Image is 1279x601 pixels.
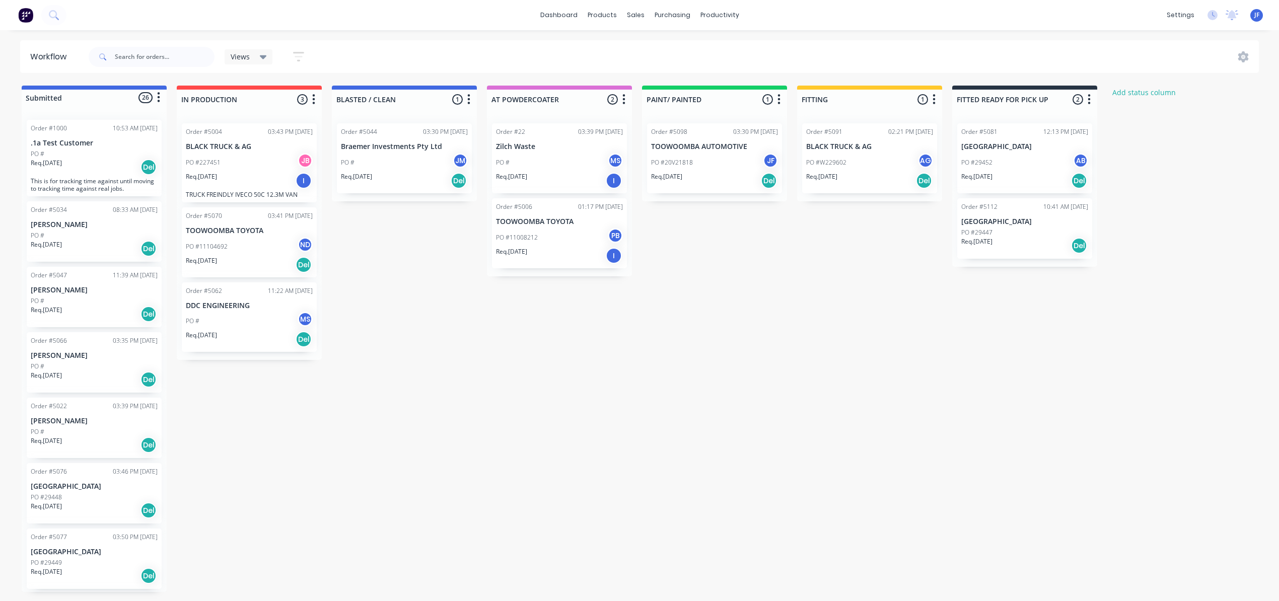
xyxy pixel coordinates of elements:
[961,202,998,211] div: Order #5112
[31,336,67,345] div: Order #5066
[961,217,1088,226] p: [GEOGRAPHIC_DATA]
[496,142,623,151] p: Zilch Waste
[186,142,313,151] p: BLACK TRUCK & AG
[31,149,44,159] p: PO #
[957,123,1092,193] div: Order #508112:13 PM [DATE][GEOGRAPHIC_DATA]PO #29452ABReq.[DATE]Del
[492,123,627,193] div: Order #2203:39 PM [DATE]Zilch WastePO #MSReq.[DATE]I
[186,242,228,251] p: PO #11104692
[18,8,33,23] img: Factory
[651,142,778,151] p: TOOWOOMBA AUTOMOTIVE
[140,437,157,453] div: Del
[182,282,317,352] div: Order #506211:22 AM [DATE]DDC ENGINEERINGPO #MSReq.[DATE]Del
[733,127,778,136] div: 03:30 PM [DATE]
[961,228,992,237] p: PO #29447
[916,173,932,189] div: Del
[806,142,933,151] p: BLACK TRUCK & AG
[296,173,312,189] div: I
[31,231,44,240] p: PO #
[31,286,158,294] p: [PERSON_NAME]
[761,173,777,189] div: Del
[31,205,67,214] div: Order #5034
[918,153,933,168] div: AG
[231,51,250,62] span: Views
[31,306,62,315] p: Req. [DATE]
[802,123,937,193] div: Order #509102:21 PM [DATE]BLACK TRUCK & AGPO #W229602AGReq.[DATE]Del
[115,47,215,67] input: Search for orders...
[341,142,468,151] p: Braemer Investments Pty Ltd
[113,467,158,476] div: 03:46 PM [DATE]
[341,172,372,181] p: Req. [DATE]
[140,568,157,584] div: Del
[961,127,998,136] div: Order #5081
[496,158,510,167] p: PO #
[31,124,67,133] div: Order #1000
[186,302,313,310] p: DDC ENGINEERING
[1071,173,1087,189] div: Del
[496,233,538,242] p: PO #11008212
[492,198,627,268] div: Order #500601:17 PM [DATE]TOOWOOMBA TOYOTAPO #11008212PBReq.[DATE]I
[1107,86,1181,99] button: Add status column
[268,127,313,136] div: 03:43 PM [DATE]
[113,205,158,214] div: 08:33 AM [DATE]
[608,153,623,168] div: MS
[961,237,992,246] p: Req. [DATE]
[31,362,44,371] p: PO #
[31,139,158,147] p: .1a Test Customer
[1043,202,1088,211] div: 10:41 AM [DATE]
[337,123,472,193] div: Order #504403:30 PM [DATE]Braemer Investments Pty LtdPO #JMReq.[DATE]Del
[113,336,158,345] div: 03:35 PM [DATE]
[186,286,222,295] div: Order #5062
[140,159,157,175] div: Del
[268,286,313,295] div: 11:22 AM [DATE]
[27,267,162,327] div: Order #504711:39 AM [DATE][PERSON_NAME]PO #Req.[DATE]Del
[27,529,162,589] div: Order #507703:50 PM [DATE][GEOGRAPHIC_DATA]PO #29449Req.[DATE]Del
[961,172,992,181] p: Req. [DATE]
[578,127,623,136] div: 03:39 PM [DATE]
[186,211,222,220] div: Order #5070
[423,127,468,136] div: 03:30 PM [DATE]
[186,331,217,340] p: Req. [DATE]
[182,123,317,202] div: Order #500403:43 PM [DATE]BLACK TRUCK & AGPO #227451JBReq.[DATE]ITRUCK FREINDLY IVECO 50C 12.3M VAN
[140,502,157,518] div: Del
[30,51,72,63] div: Workflow
[1162,8,1199,23] div: settings
[763,153,778,168] div: JF
[622,8,650,23] div: sales
[606,248,622,264] div: I
[113,402,158,411] div: 03:39 PM [DATE]
[341,127,377,136] div: Order #5044
[341,158,354,167] p: PO #
[606,173,622,189] div: I
[31,296,44,306] p: PO #
[651,127,687,136] div: Order #5098
[27,332,162,393] div: Order #506603:35 PM [DATE][PERSON_NAME]PO #Req.[DATE]Del
[298,312,313,327] div: MS
[31,502,62,511] p: Req. [DATE]
[31,548,158,556] p: [GEOGRAPHIC_DATA]
[695,8,744,23] div: productivity
[186,256,217,265] p: Req. [DATE]
[31,240,62,249] p: Req. [DATE]
[186,158,221,167] p: PO #227451
[31,493,62,502] p: PO #29448
[31,159,62,168] p: Req. [DATE]
[961,142,1088,151] p: [GEOGRAPHIC_DATA]
[182,207,317,277] div: Order #507003:41 PM [DATE]TOOWOOMBA TOYOTAPO #11104692NDReq.[DATE]Del
[298,237,313,252] div: ND
[650,8,695,23] div: purchasing
[651,172,682,181] p: Req. [DATE]
[296,257,312,273] div: Del
[1073,153,1088,168] div: AB
[27,201,162,262] div: Order #503408:33 AM [DATE][PERSON_NAME]PO #Req.[DATE]Del
[298,153,313,168] div: JB
[31,427,44,436] p: PO #
[496,247,527,256] p: Req. [DATE]
[1043,127,1088,136] div: 12:13 PM [DATE]
[27,120,162,196] div: Order #100010:53 AM [DATE].1a Test CustomerPO #Req.[DATE]DelThis is for tracking time against unt...
[31,482,158,491] p: [GEOGRAPHIC_DATA]
[31,467,67,476] div: Order #5076
[186,191,313,198] p: TRUCK FREINDLY IVECO 50C 12.3M VAN
[31,177,158,192] p: This is for tracking time against until moving to tracking time against real jobs.
[496,127,525,136] div: Order #22
[27,463,162,523] div: Order #507603:46 PM [DATE][GEOGRAPHIC_DATA]PO #29448Req.[DATE]Del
